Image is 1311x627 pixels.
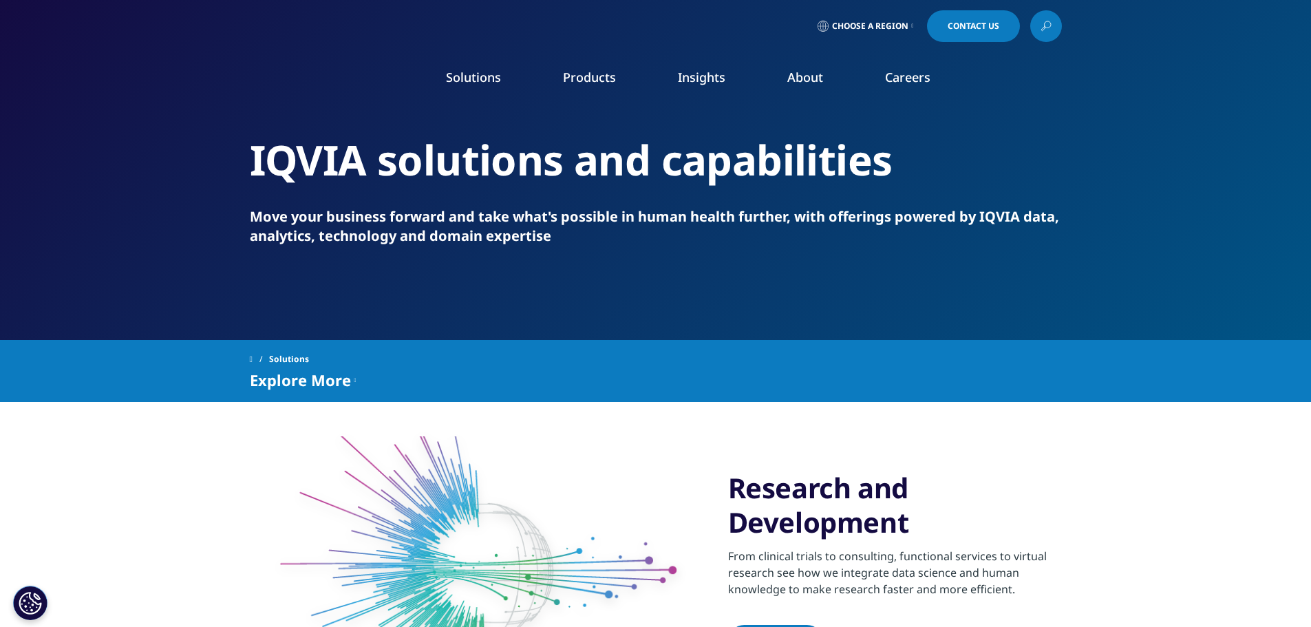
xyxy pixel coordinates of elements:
[787,69,823,85] a: About
[250,134,1062,186] h2: IQVIA solutions and capabilities
[250,207,1062,246] p: Move your business forward and take what's possible in human health further, with offerings power...
[13,586,47,620] button: Cookies Settings
[728,471,1062,540] h3: Research and Development
[832,21,908,32] span: Choose a Region
[678,69,725,85] a: Insights
[365,48,1062,113] nav: Primary
[446,69,501,85] a: Solutions
[728,540,1062,597] div: From clinical trials to consulting, functional services to virtual research see how we integrate ...
[269,347,309,372] span: Solutions
[948,22,999,30] span: Contact Us
[927,10,1020,42] a: Contact Us
[563,69,616,85] a: Products
[885,69,930,85] a: Careers
[250,372,351,388] span: Explore More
